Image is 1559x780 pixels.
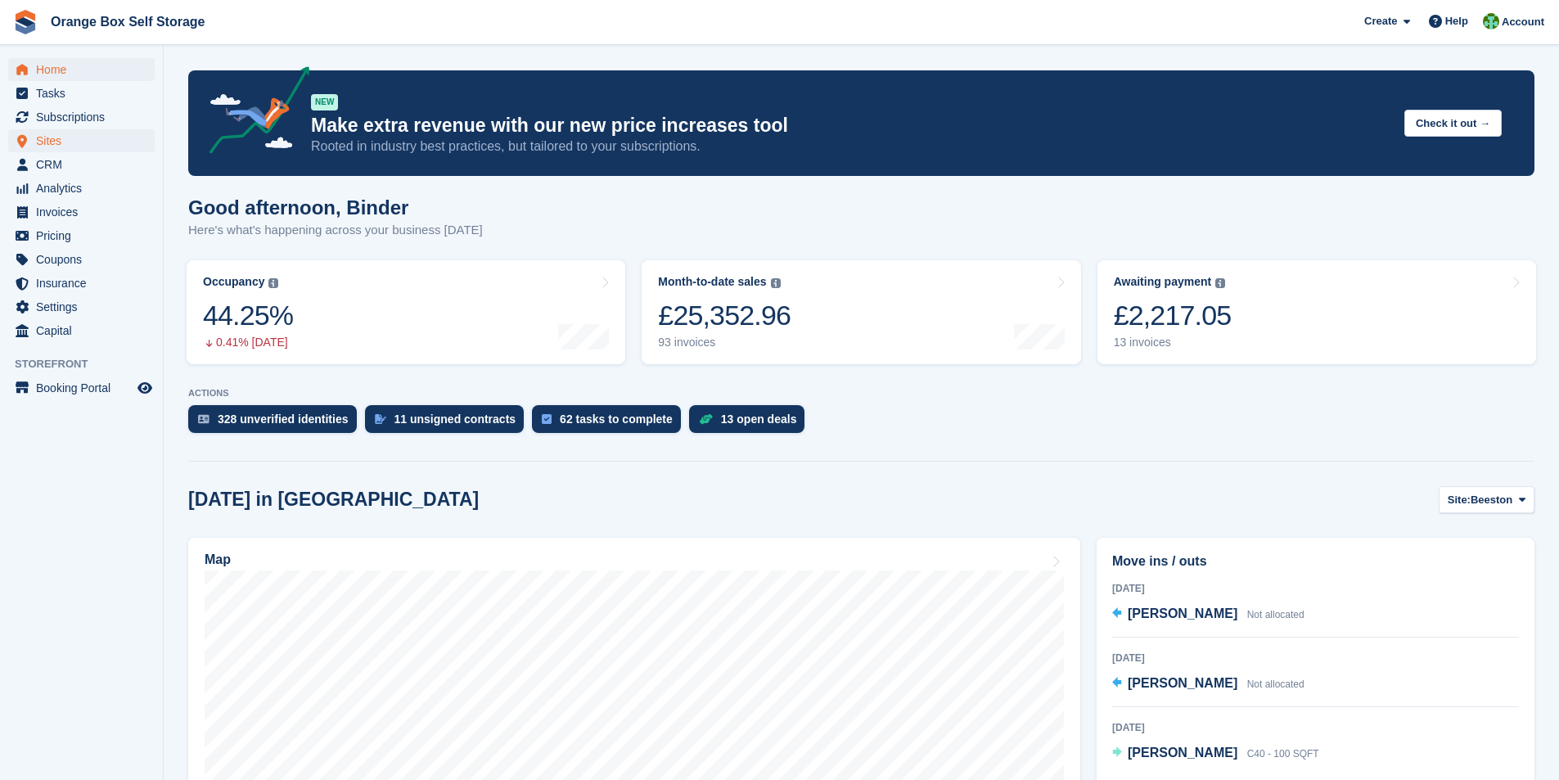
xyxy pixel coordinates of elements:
[8,129,155,152] a: menu
[375,414,386,424] img: contract_signature_icon-13c848040528278c33f63329250d36e43548de30e8caae1d1a13099fd9432cc5.svg
[8,106,155,128] a: menu
[1364,13,1397,29] span: Create
[188,388,1534,399] p: ACTIONS
[8,201,155,223] a: menu
[658,336,791,349] div: 93 invoices
[36,177,134,200] span: Analytics
[1247,679,1304,690] span: Not allocated
[8,272,155,295] a: menu
[36,106,134,128] span: Subscriptions
[311,94,338,110] div: NEW
[394,413,516,426] div: 11 unsigned contracts
[36,201,134,223] span: Invoices
[135,378,155,398] a: Preview store
[198,414,210,424] img: verify_identity-adf6edd0f0f0b5bbfe63781bf79b02c33cf7c696d77639b501bdc392416b5a36.svg
[542,414,552,424] img: task-75834270c22a3079a89374b754ae025e5fb1db73e45f91037f5363f120a921f8.svg
[1112,552,1519,571] h2: Move ins / outs
[8,153,155,176] a: menu
[771,278,781,288] img: icon-info-grey-7440780725fd019a000dd9b08b2336e03edf1995a4989e88bcd33f0948082b44.svg
[36,295,134,318] span: Settings
[268,278,278,288] img: icon-info-grey-7440780725fd019a000dd9b08b2336e03edf1995a4989e88bcd33f0948082b44.svg
[8,224,155,247] a: menu
[36,153,134,176] span: CRM
[1112,604,1304,625] a: [PERSON_NAME] Not allocated
[8,82,155,105] a: menu
[560,413,673,426] div: 62 tasks to complete
[36,248,134,271] span: Coupons
[203,336,293,349] div: 0.41% [DATE]
[1114,275,1212,289] div: Awaiting payment
[1502,14,1544,30] span: Account
[36,58,134,81] span: Home
[36,129,134,152] span: Sites
[1128,746,1237,760] span: [PERSON_NAME]
[1247,609,1304,620] span: Not allocated
[8,295,155,318] a: menu
[658,299,791,332] div: £25,352.96
[1112,720,1519,735] div: [DATE]
[1112,743,1319,764] a: [PERSON_NAME] C40 - 100 SQFT
[1114,336,1232,349] div: 13 invoices
[188,405,365,441] a: 328 unverified identities
[311,114,1391,138] p: Make extra revenue with our new price increases tool
[311,138,1391,156] p: Rooted in industry best practices, but tailored to your subscriptions.
[689,405,813,441] a: 13 open deals
[1128,606,1237,620] span: [PERSON_NAME]
[721,413,797,426] div: 13 open deals
[36,82,134,105] span: Tasks
[1128,676,1237,690] span: [PERSON_NAME]
[188,196,483,219] h1: Good afternoon, Binder
[642,260,1080,364] a: Month-to-date sales £25,352.96 93 invoices
[1247,748,1319,760] span: C40 - 100 SQFT
[188,221,483,240] p: Here's what's happening across your business [DATE]
[8,58,155,81] a: menu
[1112,674,1304,695] a: [PERSON_NAME] Not allocated
[203,299,293,332] div: 44.25%
[188,489,479,511] h2: [DATE] in [GEOGRAPHIC_DATA]
[8,177,155,200] a: menu
[1445,13,1468,29] span: Help
[218,413,349,426] div: 328 unverified identities
[658,275,766,289] div: Month-to-date sales
[1439,486,1534,513] button: Site: Beeston
[44,8,212,35] a: Orange Box Self Storage
[1112,581,1519,596] div: [DATE]
[8,376,155,399] a: menu
[1215,278,1225,288] img: icon-info-grey-7440780725fd019a000dd9b08b2336e03edf1995a4989e88bcd33f0948082b44.svg
[1097,260,1536,364] a: Awaiting payment £2,217.05 13 invoices
[1114,299,1232,332] div: £2,217.05
[15,356,163,372] span: Storefront
[699,413,713,425] img: deal-1b604bf984904fb50ccaf53a9ad4b4a5d6e5aea283cecdc64d6e3604feb123c2.svg
[1404,110,1502,137] button: Check it out →
[196,66,310,160] img: price-adjustments-announcement-icon-8257ccfd72463d97f412b2fc003d46551f7dbcb40ab6d574587a9cd5c0d94...
[36,224,134,247] span: Pricing
[13,10,38,34] img: stora-icon-8386f47178a22dfd0bd8f6a31ec36ba5ce8667c1dd55bd0f319d3a0aa187defe.svg
[1448,492,1471,508] span: Site:
[1112,651,1519,665] div: [DATE]
[1483,13,1499,29] img: Binder Bhardwaj
[532,405,689,441] a: 62 tasks to complete
[365,405,533,441] a: 11 unsigned contracts
[36,272,134,295] span: Insurance
[205,552,231,567] h2: Map
[36,319,134,342] span: Capital
[8,248,155,271] a: menu
[36,376,134,399] span: Booking Portal
[187,260,625,364] a: Occupancy 44.25% 0.41% [DATE]
[1471,492,1512,508] span: Beeston
[8,319,155,342] a: menu
[203,275,264,289] div: Occupancy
